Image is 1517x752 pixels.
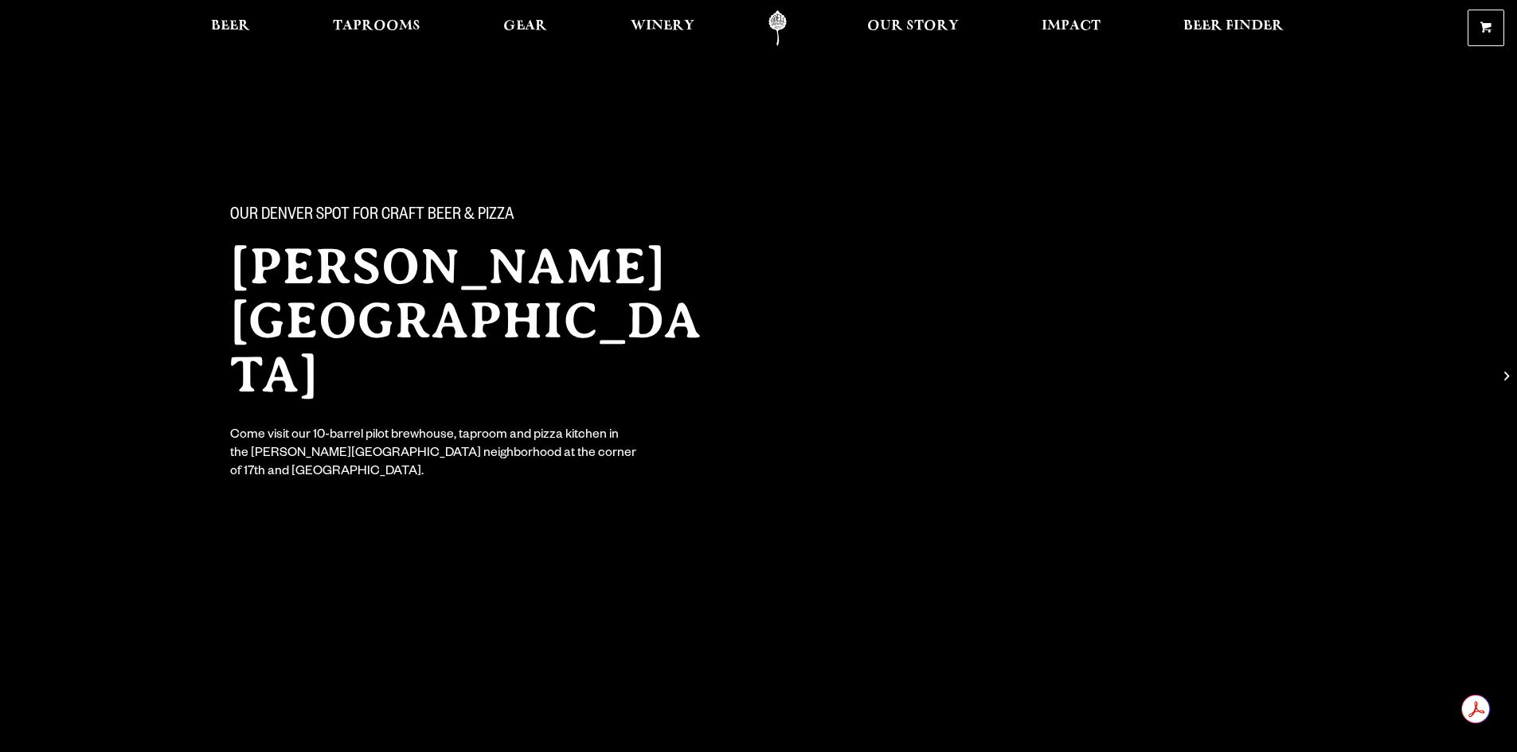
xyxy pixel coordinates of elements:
a: Our Story [857,10,969,46]
span: Our Denver spot for craft beer & pizza [230,206,514,227]
a: Gear [493,10,557,46]
span: Impact [1042,20,1101,33]
a: Beer [201,10,260,46]
span: Gear [503,20,547,33]
a: Odell Home [748,10,807,46]
a: Winery [620,10,705,46]
a: Impact [1031,10,1111,46]
a: Beer Finder [1173,10,1294,46]
span: Our Story [867,20,959,33]
div: Come visit our 10-barrel pilot brewhouse, taproom and pizza kitchen in the [PERSON_NAME][GEOGRAPH... [230,427,638,482]
span: Beer [211,20,250,33]
span: Beer Finder [1183,20,1284,33]
span: Taprooms [333,20,420,33]
a: Taprooms [323,10,431,46]
h2: [PERSON_NAME][GEOGRAPHIC_DATA] [230,240,727,402]
span: Winery [631,20,694,33]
